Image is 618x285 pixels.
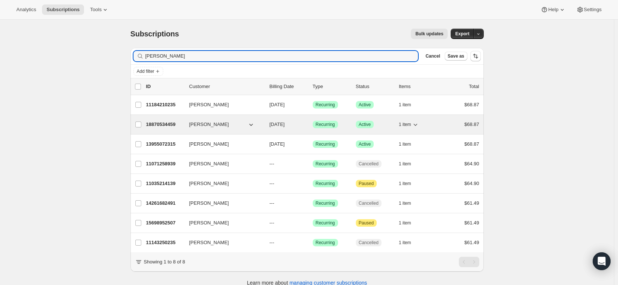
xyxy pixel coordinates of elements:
[470,51,481,61] button: Sort the results
[359,141,371,147] span: Active
[399,139,419,149] button: 1 item
[356,83,393,90] p: Status
[399,240,411,246] span: 1 item
[131,30,179,38] span: Subscriptions
[146,100,479,110] div: 11184210235[PERSON_NAME][DATE]SuccessRecurringSuccessActive1 item$68.87
[399,218,419,228] button: 1 item
[359,200,379,206] span: Cancelled
[399,119,419,130] button: 1 item
[133,67,163,76] button: Add filter
[185,158,259,170] button: [PERSON_NAME]
[422,52,443,61] button: Cancel
[86,4,113,15] button: Tools
[146,219,183,227] p: 15698952507
[185,217,259,229] button: [PERSON_NAME]
[399,102,411,108] span: 1 item
[189,140,229,148] span: [PERSON_NAME]
[464,240,479,245] span: $61.49
[464,122,479,127] span: $68.87
[146,160,183,168] p: 11071258939
[146,101,183,109] p: 11184210235
[448,53,464,59] span: Save as
[185,138,259,150] button: [PERSON_NAME]
[270,83,307,90] p: Billing Date
[12,4,41,15] button: Analytics
[464,141,479,147] span: $68.87
[146,83,479,90] div: IDCustomerBilling DateTypeStatusItemsTotal
[425,53,440,59] span: Cancel
[584,7,602,13] span: Settings
[316,161,335,167] span: Recurring
[189,219,229,227] span: [PERSON_NAME]
[464,200,479,206] span: $61.49
[399,161,411,167] span: 1 item
[189,121,229,128] span: [PERSON_NAME]
[359,122,371,127] span: Active
[359,181,374,187] span: Paused
[146,139,479,149] div: 13955072315[PERSON_NAME][DATE]SuccessRecurringSuccessActive1 item$68.87
[137,68,154,74] span: Add filter
[464,102,479,107] span: $68.87
[189,200,229,207] span: [PERSON_NAME]
[189,239,229,246] span: [PERSON_NAME]
[189,180,229,187] span: [PERSON_NAME]
[270,200,274,206] span: ---
[399,178,419,189] button: 1 item
[146,198,479,208] div: 14261682491[PERSON_NAME]---SuccessRecurringCancelled1 item$61.49
[399,200,411,206] span: 1 item
[316,200,335,206] span: Recurring
[399,237,419,248] button: 1 item
[144,258,185,266] p: Showing 1 to 8 of 8
[145,51,418,61] input: Filter subscribers
[464,181,479,186] span: $64.90
[459,257,479,267] nav: Pagination
[415,31,443,37] span: Bulk updates
[270,141,285,147] span: [DATE]
[399,181,411,187] span: 1 item
[146,239,183,246] p: 11143250235
[146,119,479,130] div: 18870534459[PERSON_NAME][DATE]SuccessRecurringSuccessActive1 item$68.87
[359,240,379,246] span: Cancelled
[16,7,36,13] span: Analytics
[316,220,335,226] span: Recurring
[189,101,229,109] span: [PERSON_NAME]
[359,102,371,108] span: Active
[185,99,259,111] button: [PERSON_NAME]
[185,178,259,190] button: [PERSON_NAME]
[399,220,411,226] span: 1 item
[146,180,183,187] p: 11035214139
[399,100,419,110] button: 1 item
[270,122,285,127] span: [DATE]
[469,83,479,90] p: Total
[146,121,183,128] p: 18870534459
[189,160,229,168] span: [PERSON_NAME]
[359,220,374,226] span: Paused
[464,161,479,166] span: $64.90
[185,197,259,209] button: [PERSON_NAME]
[399,198,419,208] button: 1 item
[90,7,102,13] span: Tools
[316,122,335,127] span: Recurring
[270,102,285,107] span: [DATE]
[548,7,558,13] span: Help
[270,161,274,166] span: ---
[189,83,264,90] p: Customer
[270,240,274,245] span: ---
[399,159,419,169] button: 1 item
[536,4,570,15] button: Help
[593,252,611,270] div: Open Intercom Messenger
[42,4,84,15] button: Subscriptions
[270,181,274,186] span: ---
[146,178,479,189] div: 11035214139[PERSON_NAME]---SuccessRecurringAttentionPaused1 item$64.90
[359,161,379,167] span: Cancelled
[146,140,183,148] p: 13955072315
[146,159,479,169] div: 11071258939[PERSON_NAME]---SuccessRecurringCancelled1 item$64.90
[411,29,448,39] button: Bulk updates
[399,83,436,90] div: Items
[464,220,479,226] span: $61.49
[146,218,479,228] div: 15698952507[PERSON_NAME]---SuccessRecurringAttentionPaused1 item$61.49
[445,52,467,61] button: Save as
[185,237,259,249] button: [PERSON_NAME]
[146,237,479,248] div: 11143250235[PERSON_NAME]---SuccessRecurringCancelled1 item$61.49
[399,141,411,147] span: 1 item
